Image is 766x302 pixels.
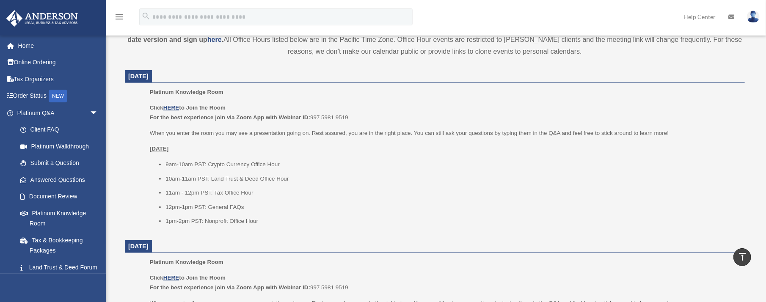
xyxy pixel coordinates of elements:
a: Answered Questions [12,171,111,188]
a: HERE [163,104,179,111]
a: Online Ordering [6,54,111,71]
img: Anderson Advisors Platinum Portal [4,10,80,27]
a: Client FAQ [12,121,111,138]
span: Platinum Knowledge Room [150,89,223,95]
div: NEW [49,90,67,102]
div: All Office Hours listed below are in the Pacific Time Zone. Office Hour events are restricted to ... [125,22,745,58]
li: 11am - 12pm PST: Tax Office Hour [165,188,739,198]
a: Order StatusNEW [6,88,111,105]
strong: . [222,36,223,43]
b: Click to Join the Room [150,275,226,281]
a: menu [114,15,124,22]
a: Tax & Bookkeeping Packages [12,232,111,259]
li: 10am-11am PST: Land Trust & Deed Office Hour [165,174,739,184]
li: 1pm-2pm PST: Nonprofit Office Hour [165,216,739,226]
a: Platinum Q&Aarrow_drop_down [6,104,111,121]
span: Platinum Knowledge Room [150,259,223,265]
a: Land Trust & Deed Forum [12,259,111,276]
a: Tax Organizers [6,71,111,88]
a: Home [6,37,111,54]
p: When you enter the room you may see a presentation going on. Rest assured, you are in the right p... [150,128,739,138]
p: 997 5981 9519 [150,103,739,123]
a: Submit a Question [12,155,111,172]
p: 997 5981 9519 [150,273,739,293]
span: [DATE] [128,73,149,80]
a: here [207,36,222,43]
a: HERE [163,275,179,281]
img: User Pic [747,11,760,23]
b: For the best experience join via Zoom App with Webinar ID: [150,284,310,291]
li: 9am-10am PST: Crypto Currency Office Hour [165,159,739,170]
i: menu [114,12,124,22]
span: [DATE] [128,243,149,250]
a: Document Review [12,188,111,205]
a: vertical_align_top [733,248,751,266]
b: For the best experience join via Zoom App with Webinar ID: [150,114,310,121]
u: [DATE] [150,146,169,152]
a: Platinum Walkthrough [12,138,111,155]
b: Click to Join the Room [150,104,226,111]
i: vertical_align_top [737,252,747,262]
li: 12pm-1pm PST: General FAQs [165,202,739,212]
span: arrow_drop_down [90,104,107,122]
i: search [141,11,151,21]
a: Platinum Knowledge Room [12,205,107,232]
